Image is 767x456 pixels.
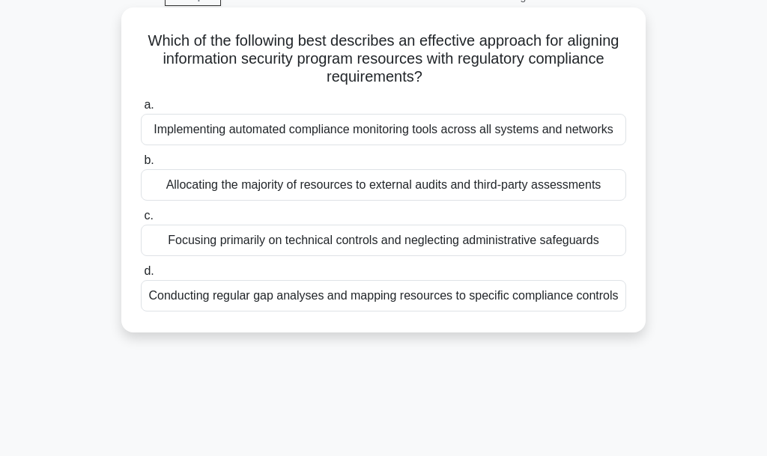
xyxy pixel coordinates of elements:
[144,264,154,277] span: d.
[141,169,626,201] div: Allocating the majority of resources to external audits and third-party assessments
[144,98,154,111] span: a.
[144,153,154,166] span: b.
[144,209,153,222] span: c.
[141,225,626,256] div: Focusing primarily on technical controls and neglecting administrative safeguards
[139,31,628,87] h5: Which of the following best describes an effective approach for aligning information security pro...
[141,280,626,311] div: Conducting regular gap analyses and mapping resources to specific compliance controls
[141,114,626,145] div: Implementing automated compliance monitoring tools across all systems and networks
